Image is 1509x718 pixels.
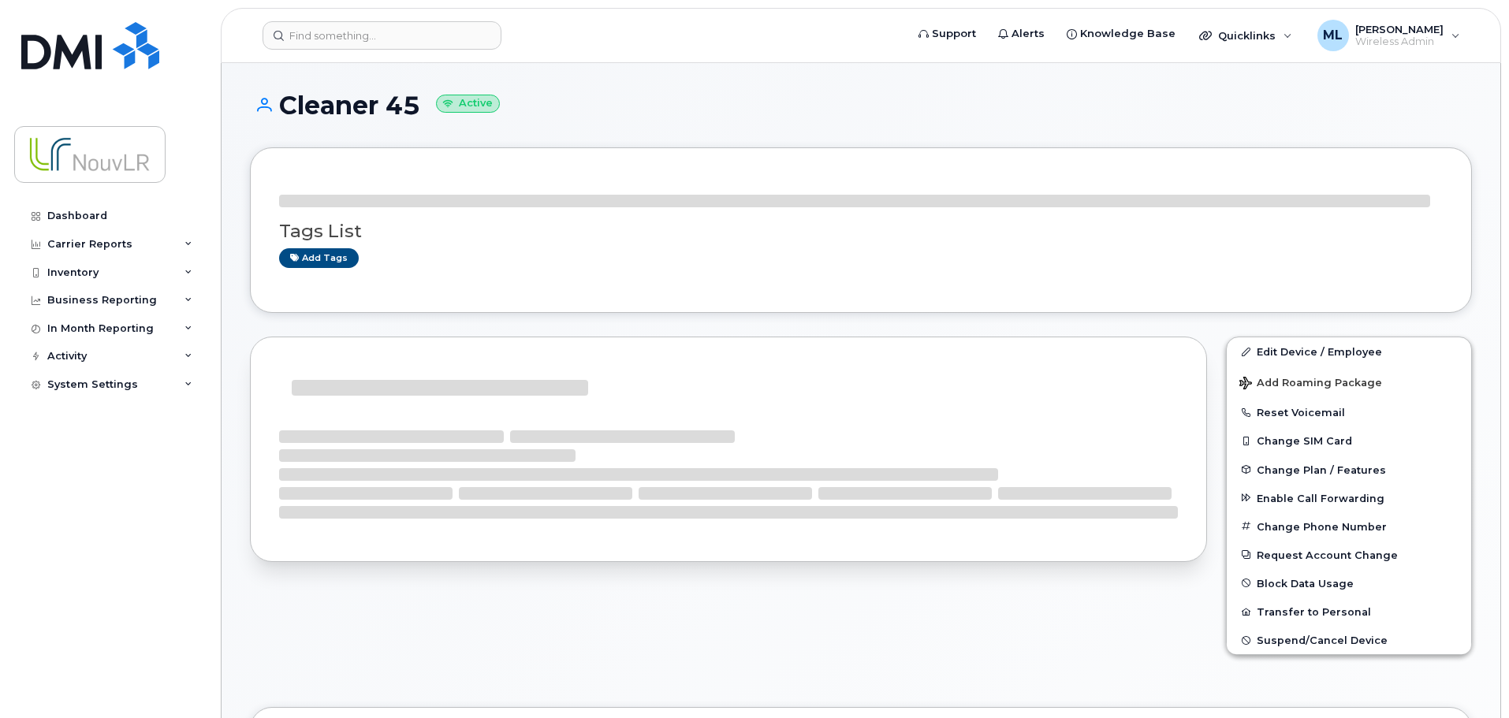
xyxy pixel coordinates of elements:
button: Enable Call Forwarding [1227,484,1471,512]
button: Change SIM Card [1227,426,1471,455]
a: Edit Device / Employee [1227,337,1471,366]
span: Change Plan / Features [1257,463,1386,475]
button: Suspend/Cancel Device [1227,626,1471,654]
small: Active [436,95,500,113]
span: Suspend/Cancel Device [1257,634,1388,646]
button: Add Roaming Package [1227,366,1471,398]
button: Request Account Change [1227,541,1471,569]
button: Change Phone Number [1227,512,1471,541]
a: Add tags [279,248,359,268]
span: Add Roaming Package [1239,377,1382,392]
button: Change Plan / Features [1227,456,1471,484]
span: Enable Call Forwarding [1257,492,1384,504]
h3: Tags List [279,221,1443,241]
h1: Cleaner 45 [250,91,1472,119]
button: Reset Voicemail [1227,398,1471,426]
button: Block Data Usage [1227,569,1471,597]
button: Transfer to Personal [1227,597,1471,626]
